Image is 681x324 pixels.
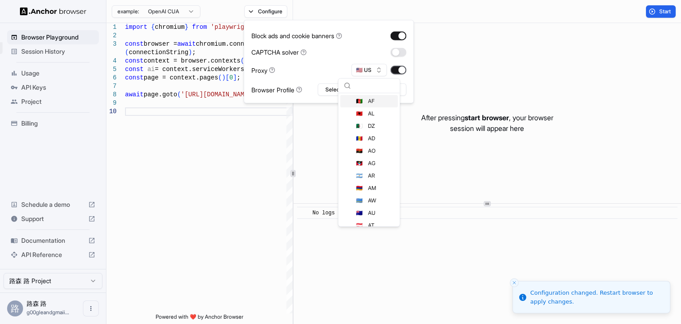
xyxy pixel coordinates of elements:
div: API Reference [7,248,99,262]
span: AO [368,147,376,154]
span: 'playwright' [211,24,255,31]
button: Open menu [83,300,99,316]
span: 🇦🇴 [356,147,363,154]
button: Configure [244,5,287,18]
span: 🇦🇬 [356,160,363,167]
div: 7 [106,82,117,91]
div: 10 [106,107,117,116]
div: Block ads and cookie banners [251,31,342,40]
span: ​ [301,209,306,217]
div: Suggestions [338,93,399,226]
span: ai [147,66,155,73]
span: No logs to show [313,210,360,216]
span: const [125,57,144,64]
span: AL [368,110,375,117]
span: 路森 路 [27,300,47,307]
div: Session History [7,44,99,59]
span: 0 [229,74,233,81]
span: start browser [465,113,509,122]
div: Browser Profile [251,85,302,94]
span: = context.serviceWorkers [155,66,244,73]
div: Schedule a demo [7,198,99,212]
span: Support [21,214,85,223]
div: Documentation [7,233,99,248]
span: 🇦🇲 [356,185,363,192]
div: Proxy [251,65,275,75]
span: from [192,24,207,31]
span: Schedule a demo [21,200,85,209]
span: AT [368,222,374,229]
span: ; [237,74,240,81]
span: 🇦🇺 [356,209,363,217]
span: '[URL][DOMAIN_NAME]' [181,91,255,98]
span: ] [233,74,237,81]
span: import [125,24,147,31]
div: 5 [106,65,117,74]
div: Project [7,95,99,109]
span: AU [368,209,376,217]
span: ( [218,74,222,81]
span: Documentation [21,236,85,245]
div: API Keys [7,80,99,95]
span: connectionString [129,49,188,56]
span: g00gleandgmaii@gmail.com [27,309,69,316]
span: ( [125,49,129,56]
span: ( [177,91,181,98]
span: const [125,74,144,81]
span: } [184,24,188,31]
span: chromium.connectOverCDP [196,40,282,47]
span: 🇦🇹 [356,222,363,229]
span: await [177,40,196,47]
span: 🇩🇿 [356,122,363,130]
div: 3 [106,40,117,48]
span: Project [21,97,95,106]
span: Usage [21,69,95,78]
button: Start [646,5,676,18]
span: DZ [368,122,375,130]
p: After pressing , your browser session will appear here [421,112,553,134]
span: Browser Playground [21,33,95,42]
div: 4 [106,57,117,65]
span: AD [368,135,375,142]
span: example: [117,8,139,15]
div: 6 [106,74,117,82]
span: Start [659,8,672,15]
div: Usage [7,66,99,80]
span: API Keys [21,83,95,92]
span: ; [192,49,196,56]
span: Powered with ❤️ by Anchor Browser [156,313,243,324]
span: page.goto [144,91,177,98]
div: 9 [106,99,117,107]
span: await [125,91,144,98]
div: 1 [106,23,117,32]
div: 路 [7,300,23,316]
span: ( [240,57,244,64]
span: AR [368,172,375,179]
span: Billing [21,119,95,128]
button: Close toast [510,278,519,287]
span: AG [368,160,376,167]
span: { [151,24,155,31]
div: CAPTCHA solver [251,47,307,57]
span: 🇦🇷 [356,172,363,179]
span: AW [368,197,376,204]
span: const [125,66,144,73]
span: context = browser.contexts [144,57,240,64]
div: 2 [106,32,117,40]
span: API Reference [21,250,85,259]
button: 🇺🇸 US [352,64,387,76]
span: AF [368,98,375,105]
div: Configuration changed. Restart browser to apply changes. [530,288,663,306]
span: const [125,40,144,47]
span: 🇦🇫 [356,98,363,105]
span: 🇦🇼 [356,197,363,204]
span: [ [226,74,229,81]
img: Anchor Logo [20,7,86,16]
span: chromium [155,24,184,31]
span: AM [368,185,376,192]
div: 8 [106,91,117,99]
span: 🇦🇱 [356,110,363,117]
div: Browser Playground [7,30,99,44]
span: browser = [144,40,177,47]
span: Session History [21,47,95,56]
